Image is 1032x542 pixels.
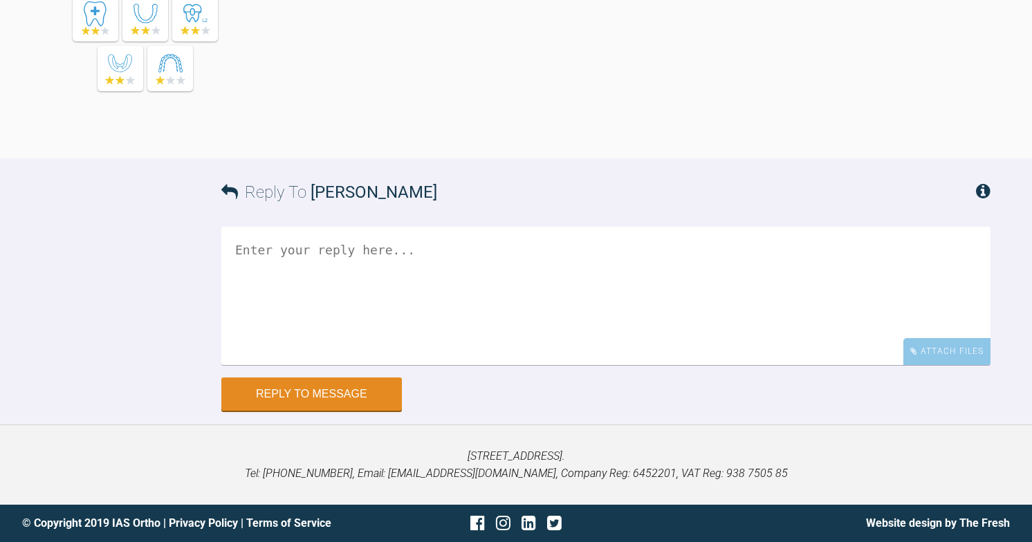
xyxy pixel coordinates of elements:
[866,516,1010,530] a: Website design by The Fresh
[221,377,402,411] button: Reply to Message
[22,514,351,532] div: © Copyright 2019 IAS Ortho | |
[22,447,1010,483] p: [STREET_ADDRESS]. Tel: [PHONE_NUMBER], Email: [EMAIL_ADDRESS][DOMAIN_NAME], Company Reg: 6452201,...
[903,338,990,365] div: Attach Files
[169,516,238,530] a: Privacy Policy
[221,179,437,205] h3: Reply To
[246,516,331,530] a: Terms of Service
[311,183,437,202] span: [PERSON_NAME]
